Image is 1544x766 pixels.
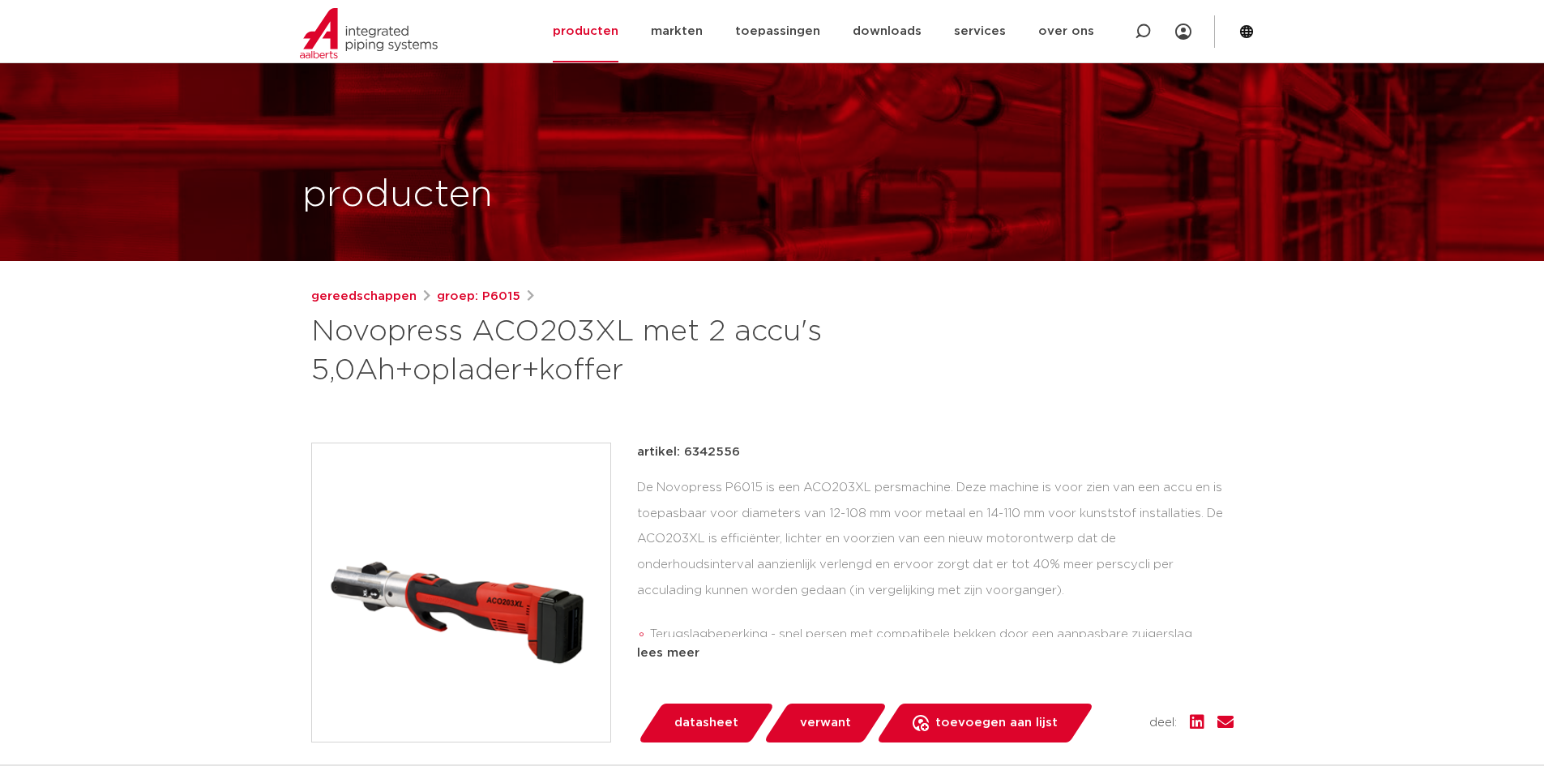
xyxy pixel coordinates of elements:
[312,443,610,742] img: Product Image for Novopress ACO203XL met 2 accu's 5,0Ah+oplader+koffer
[637,704,775,742] a: datasheet
[437,287,520,306] a: groep: P6015
[1149,713,1177,733] span: deel:
[311,287,417,306] a: gereedschappen
[650,622,1234,648] li: Terugslagbeperking - snel persen met compatibele bekken door een aanpasbare zuigerslag
[674,710,738,736] span: datasheet
[763,704,887,742] a: verwant
[800,710,851,736] span: verwant
[637,443,740,462] p: artikel: 6342556
[302,169,493,221] h1: producten
[637,475,1234,637] div: De Novopress P6015 is een ACO203XL persmachine. Deze machine is voor zien van een accu en is toep...
[637,644,1234,663] div: lees meer
[935,710,1058,736] span: toevoegen aan lijst
[311,313,920,391] h1: Novopress ACO203XL met 2 accu's 5,0Ah+oplader+koffer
